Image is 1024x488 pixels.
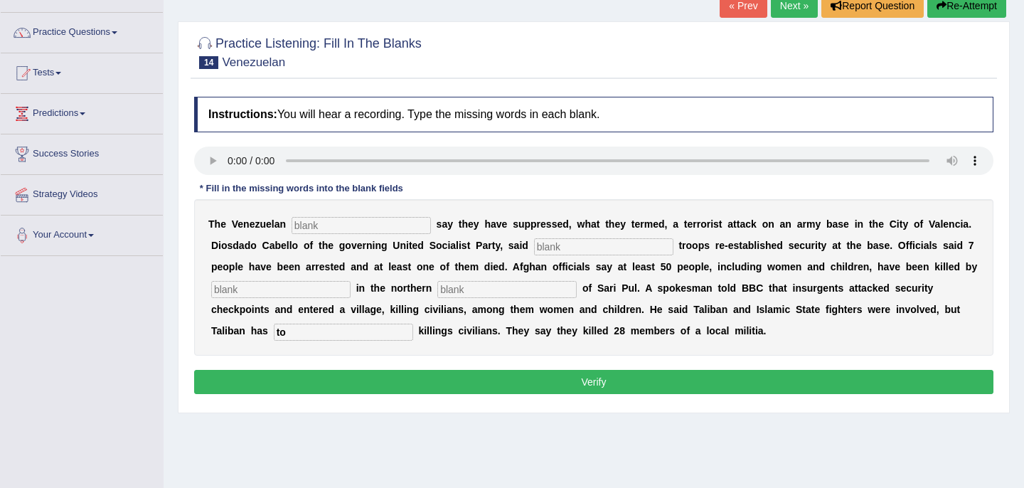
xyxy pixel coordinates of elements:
[878,218,884,230] b: e
[900,218,903,230] b: t
[719,240,725,251] b: e
[422,261,429,272] b: n
[678,240,682,251] b: t
[725,240,728,251] b: -
[374,261,380,272] b: a
[794,240,799,251] b: e
[704,240,710,251] b: s
[322,240,329,251] b: h
[618,261,624,272] b: a
[304,240,310,251] b: o
[591,218,597,230] b: a
[412,240,418,251] b: e
[484,261,491,272] b: d
[867,240,873,251] b: b
[227,240,233,251] b: s
[739,240,742,251] b: t
[906,240,910,251] b: f
[243,218,250,230] b: n
[576,261,582,272] b: a
[665,218,668,230] b: ,
[858,218,864,230] b: n
[255,218,260,230] b: z
[838,218,843,230] b: s
[266,261,272,272] b: e
[624,261,627,272] b: t
[239,240,245,251] b: a
[698,240,705,251] b: p
[514,240,520,251] b: a
[780,218,786,230] b: a
[281,240,287,251] b: e
[292,217,431,234] input: blank
[289,240,292,251] b: l
[898,240,906,251] b: O
[215,218,221,230] b: h
[811,240,815,251] b: r
[956,240,963,251] b: d
[601,261,607,272] b: a
[437,218,442,230] b: s
[194,370,993,394] button: Verify
[274,324,413,341] input: blank
[232,218,238,230] b: V
[393,240,400,251] b: U
[954,240,957,251] b: i
[255,261,260,272] b: a
[1,134,163,170] a: Success Stories
[605,218,609,230] b: t
[223,261,229,272] b: o
[513,261,520,272] b: A
[429,261,434,272] b: e
[785,218,791,230] b: n
[222,55,285,69] small: Venezuelan
[914,218,920,230] b: o
[890,240,892,251] b: .
[199,56,218,69] span: 14
[562,218,569,230] b: d
[733,218,737,230] b: t
[802,218,806,230] b: r
[211,281,351,298] input: blank
[356,261,363,272] b: n
[339,261,346,272] b: d
[447,240,450,251] b: i
[229,261,235,272] b: p
[328,240,334,251] b: e
[518,218,525,230] b: u
[759,240,765,251] b: s
[909,240,912,251] b: f
[260,261,266,272] b: v
[238,218,243,230] b: e
[437,281,577,298] input: blank
[552,218,558,230] b: s
[1,53,163,89] a: Tests
[585,218,591,230] b: h
[693,218,696,230] b: r
[363,261,369,272] b: d
[221,240,228,251] b: o
[912,240,915,251] b: i
[459,240,462,251] b: i
[815,218,821,230] b: y
[277,261,284,272] b: b
[250,218,255,230] b: e
[777,240,783,251] b: d
[614,218,620,230] b: e
[879,240,885,251] b: s
[969,218,971,230] b: .
[208,108,277,120] b: Instructions:
[940,218,943,230] b: l
[315,261,319,272] b: r
[687,218,693,230] b: e
[684,218,688,230] b: t
[249,261,255,272] b: h
[609,218,615,230] b: h
[508,240,514,251] b: s
[458,261,464,272] b: h
[765,240,772,251] b: h
[873,218,879,230] b: h
[771,240,777,251] b: e
[490,261,493,272] b: i
[274,240,281,251] b: b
